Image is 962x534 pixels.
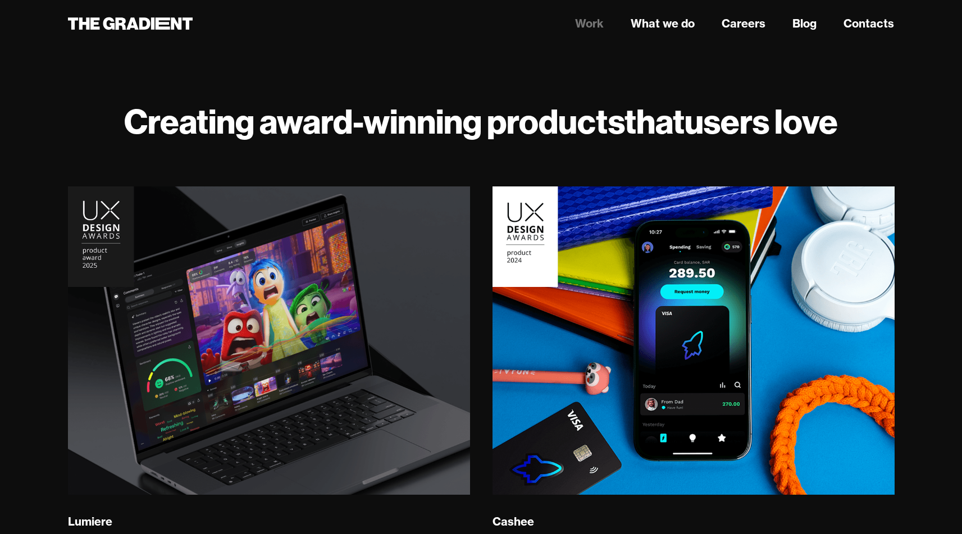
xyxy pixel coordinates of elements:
strong: that [624,100,685,143]
a: What we do [631,15,695,32]
h1: Creating award-winning products users love [68,101,895,142]
div: Lumiere [68,514,112,529]
a: Careers [722,15,765,32]
a: Contacts [844,15,894,32]
div: Cashee [493,514,534,529]
a: Work [575,15,604,32]
a: Blog [792,15,817,32]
